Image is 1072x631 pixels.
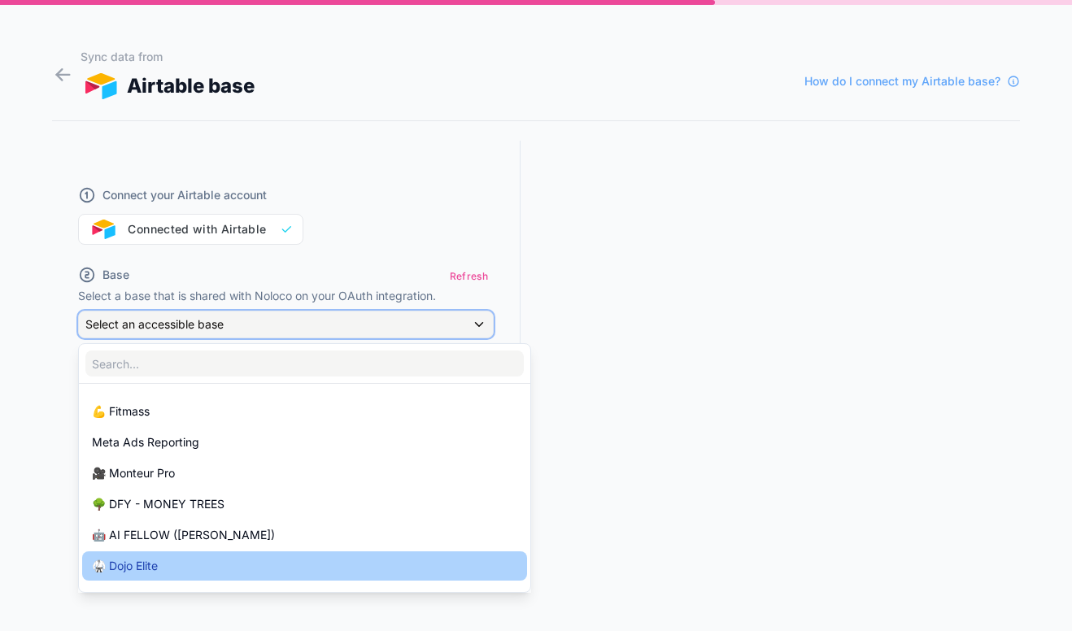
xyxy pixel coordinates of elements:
[92,494,224,514] span: 🌳 DFY - MONEY TREES
[92,525,275,545] span: 🤖 AI FELLOW ([PERSON_NAME])
[92,556,158,576] span: 🥋 Dojo Elite
[92,463,175,483] span: 🎥 Monteur Pro
[92,587,163,607] span: Untitled Base
[85,350,524,376] input: Search...
[92,433,199,452] span: Meta Ads Reporting
[92,402,150,421] span: 💪 Fitmass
